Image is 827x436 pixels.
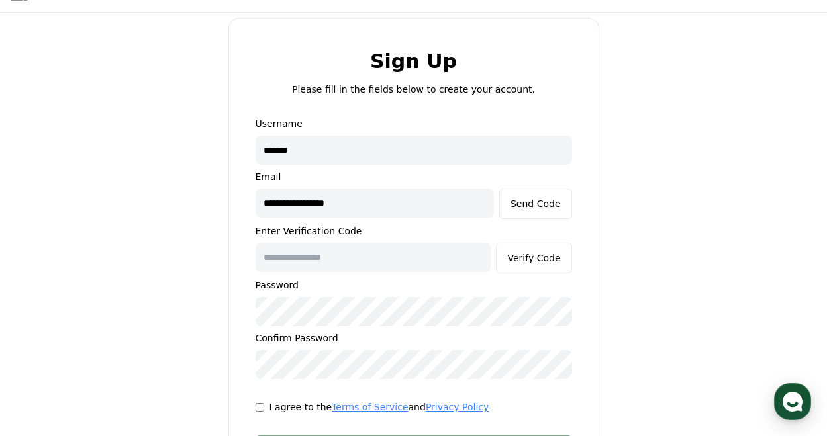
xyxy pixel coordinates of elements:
p: Please fill in the fields below to create your account. [292,83,535,96]
span: Will respond in minutes [90,229,183,240]
p: Email [256,170,572,183]
span: Messages [110,347,149,357]
div: Send Code [511,197,561,210]
span: Settings [196,346,228,357]
a: Home [4,326,87,359]
button: See business hours [139,105,242,120]
p: Password [256,279,572,292]
span: See business hours [144,107,228,118]
a: Creward1 hours ago 你好， CReward 支持谷歌关联和邮箱注册。 您是说在邮箱注册时没有收到验证码吗？ [16,135,242,184]
b: Channel Talk [131,261,183,270]
div: Verify Code [507,251,560,265]
p: Username [256,117,572,130]
p: I agree to the and [269,400,489,414]
a: Terms of Service [332,402,408,412]
p: Enter Verification Code [256,224,572,238]
a: Privacy Policy [426,402,489,412]
a: Messages [87,326,171,359]
div: 你好， CReward 支持谷歌关联和邮箱注册。 您是说在邮箱注册时没有收到验证码吗？ [54,152,233,179]
span: Powered by [89,261,183,270]
a: Powered byChannel Talk [75,261,183,271]
span: Enter a message. [28,201,114,214]
h1: CReward [16,99,93,120]
button: Send Code [499,189,572,219]
div: 1 hours ago [104,141,150,152]
button: Verify Code [496,243,571,273]
span: Home [34,346,57,357]
h2: Sign Up [370,50,457,72]
a: Settings [171,326,254,359]
div: Creward [54,140,97,152]
p: Confirm Password [256,331,572,345]
a: Enter a message. [19,192,240,224]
